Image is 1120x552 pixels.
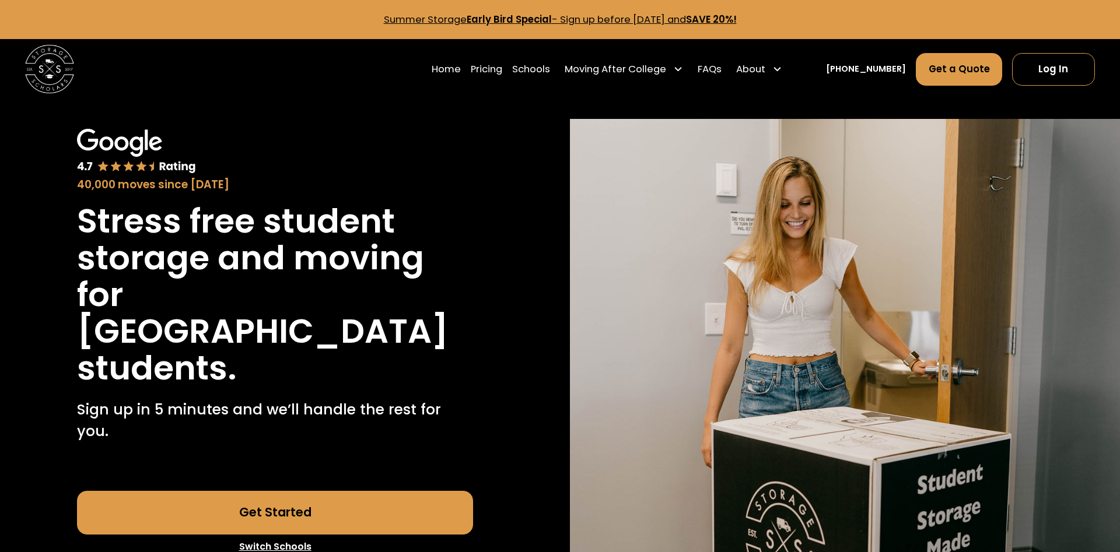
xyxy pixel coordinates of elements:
a: Get a Quote [916,53,1003,86]
h1: students. [77,350,237,386]
img: Google 4.7 star rating [77,129,196,174]
div: Moving After College [565,62,666,76]
a: FAQs [698,52,722,86]
p: Sign up in 5 minutes and we’ll handle the rest for you. [77,399,473,442]
a: [PHONE_NUMBER] [826,63,906,76]
div: About [736,62,765,76]
strong: Early Bird Special [467,13,552,26]
a: Pricing [471,52,502,86]
a: Summer StorageEarly Bird Special- Sign up before [DATE] andSAVE 20%! [384,13,737,26]
strong: SAVE 20%! [686,13,737,26]
div: 40,000 moves since [DATE] [77,177,473,193]
img: Storage Scholars main logo [25,45,73,93]
a: Home [432,52,461,86]
a: Get Started [77,491,473,535]
h1: [GEOGRAPHIC_DATA] [77,313,449,350]
a: Schools [512,52,550,86]
a: Log In [1012,53,1095,86]
h1: Stress free student storage and moving for [77,203,473,313]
